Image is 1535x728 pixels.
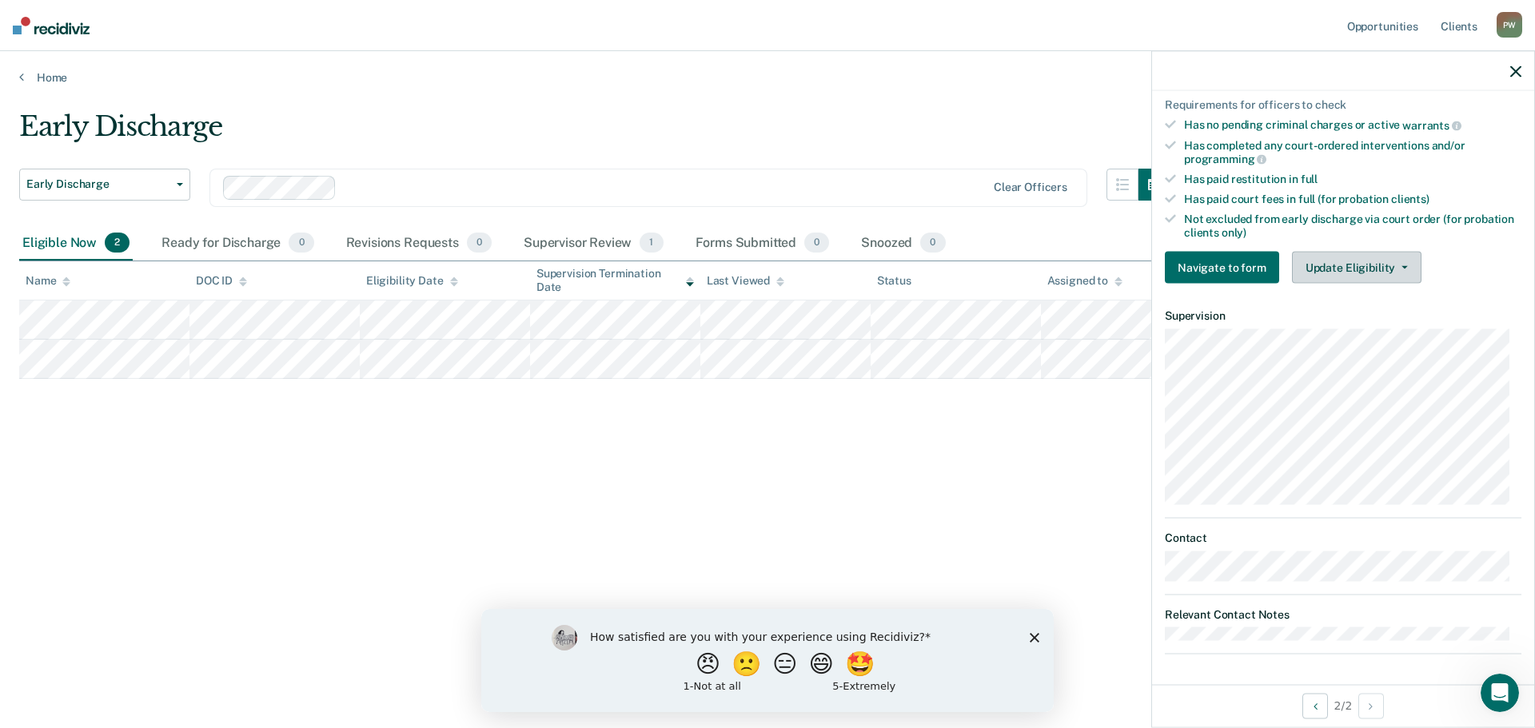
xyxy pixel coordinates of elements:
span: full [1301,173,1318,185]
dt: Supervision [1165,309,1521,323]
span: 1 [640,233,663,253]
iframe: Survey by Kim from Recidiviz [481,609,1054,712]
button: Update Eligibility [1292,252,1421,284]
div: Eligibility Date [366,274,458,288]
div: Forms Submitted [692,226,833,261]
div: P W [1497,12,1522,38]
span: 2 [105,233,130,253]
button: Navigate to form [1165,252,1279,284]
a: Home [19,70,1516,85]
div: Last Viewed [707,274,784,288]
span: Early Discharge [26,177,170,191]
span: 0 [467,233,492,253]
div: Has no pending criminal charges or active [1184,118,1521,133]
div: Has paid restitution in [1184,173,1521,186]
div: Requirements for officers to check [1165,98,1521,112]
span: clients) [1391,193,1429,205]
div: Eligible Now [19,226,133,261]
div: Status [877,274,911,288]
div: Has paid court fees in full (for probation [1184,193,1521,206]
img: Recidiviz [13,17,90,34]
div: Supervision Termination Date [536,267,694,294]
div: 2 / 2 [1152,684,1534,726]
iframe: Intercom live chat [1481,674,1519,712]
span: programming [1184,153,1266,165]
button: Next Opportunity [1358,693,1384,718]
div: Snoozed [858,226,948,261]
div: Ready for Discharge [158,226,317,261]
span: only) [1222,225,1246,238]
a: Navigate to form link [1165,252,1286,284]
span: 0 [289,233,313,253]
dt: Contact [1165,531,1521,545]
dt: Relevant Contact Notes [1165,607,1521,621]
span: warrants [1402,119,1461,132]
div: Has completed any court-ordered interventions and/or [1184,138,1521,165]
div: Name [26,274,70,288]
div: Assigned to [1047,274,1122,288]
div: Revisions Requests [343,226,495,261]
span: 0 [920,233,945,253]
div: Clear officers [994,181,1067,194]
button: Previous Opportunity [1302,693,1328,718]
div: DOC ID [196,274,247,288]
div: Not excluded from early discharge via court order (for probation clients [1184,212,1521,239]
span: 0 [804,233,829,253]
div: Early Discharge [19,110,1170,156]
div: Supervisor Review [520,226,667,261]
